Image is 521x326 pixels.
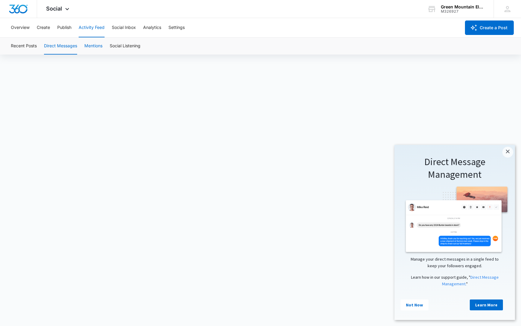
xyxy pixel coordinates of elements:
[6,129,115,143] p: Learn how in our support guide, " "
[108,2,119,13] a: Close modal
[46,5,62,12] span: Social
[57,18,71,37] button: Publish
[6,155,34,165] a: Not Now
[37,18,50,37] button: Create
[11,18,30,37] button: Overview
[11,38,37,55] button: Recent Posts
[48,130,104,142] a: Direct Message Management.
[6,11,115,36] h1: Direct Message Management
[168,18,185,37] button: Settings
[79,18,105,37] button: Activity Feed
[112,18,136,37] button: Social Inbox
[44,38,77,55] button: Direct Messages
[441,9,485,14] div: account id
[465,20,514,35] button: Create a Post
[143,18,161,37] button: Analytics
[110,38,140,55] button: Social Listening
[6,111,115,124] p: Manage your direct messages in a single feed to keep your followers engaged.
[84,38,102,55] button: Mentions
[75,155,108,165] a: Learn More
[441,5,485,9] div: account name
